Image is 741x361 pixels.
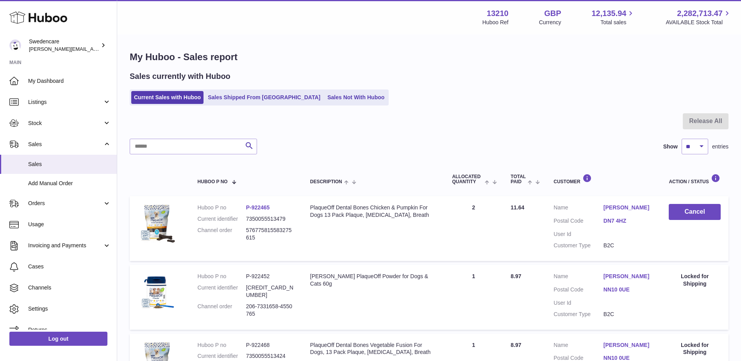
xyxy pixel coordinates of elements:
[205,91,323,104] a: Sales Shipped From [GEOGRAPHIC_DATA]
[198,227,246,241] dt: Channel order
[198,204,246,211] dt: Huboo P no
[29,38,99,53] div: Swedencare
[28,326,111,334] span: Returns
[554,311,604,318] dt: Customer Type
[511,273,521,279] span: 8.97
[246,284,295,299] dd: [CREDIT_CARD_NUMBER]
[554,299,604,307] dt: User Id
[310,204,437,219] div: PlaqueOff Dental Bones Chicken & Pumpkin For Dogs 13 Pack Plaque, [MEDICAL_DATA], Breath
[591,8,635,26] a: 12,135.94 Total sales
[310,341,437,356] div: PlaqueOff Dental Bones Vegetable Fusion For Dogs, 13 Pack Plaque, [MEDICAL_DATA], Breath
[28,221,111,228] span: Usage
[511,342,521,348] span: 8.97
[554,204,604,213] dt: Name
[604,341,654,349] a: [PERSON_NAME]
[604,311,654,318] dd: B2C
[29,46,198,52] span: [PERSON_NAME][EMAIL_ADDRESS][PERSON_NAME][DOMAIN_NAME]
[28,305,111,313] span: Settings
[511,174,526,184] span: Total paid
[28,263,111,270] span: Cases
[591,8,626,19] span: 12,135.94
[28,161,111,168] span: Sales
[198,273,246,280] dt: Huboo P no
[198,352,246,360] dt: Current identifier
[554,341,604,351] dt: Name
[604,217,654,225] a: DN7 4HZ
[137,204,177,243] img: $_57.JPG
[28,180,111,187] span: Add Manual Order
[604,286,654,293] a: NN10 0UE
[712,143,729,150] span: entries
[452,174,482,184] span: ALLOCATED Quantity
[604,273,654,280] a: [PERSON_NAME]
[246,227,295,241] dd: 576775815583275615
[9,39,21,51] img: simon.shaw@swedencare.co.uk
[137,273,177,312] img: $_57.JPG
[669,174,721,184] div: Action / Status
[310,273,437,288] div: [PERSON_NAME] PlaqueOff Powder for Dogs & Cats 60g
[600,19,635,26] span: Total sales
[554,286,604,295] dt: Postal Code
[604,242,654,249] dd: B2C
[130,51,729,63] h1: My Huboo - Sales report
[539,19,561,26] div: Currency
[666,8,732,26] a: 2,282,713.47 AVAILABLE Stock Total
[669,341,721,356] div: Locked for Shipping
[554,217,604,227] dt: Postal Code
[310,179,342,184] span: Description
[663,143,678,150] label: Show
[487,8,509,19] strong: 13210
[198,284,246,299] dt: Current identifier
[511,204,524,211] span: 11.64
[246,341,295,349] dd: P-922468
[246,204,270,211] a: P-922465
[198,341,246,349] dt: Huboo P no
[604,204,654,211] a: [PERSON_NAME]
[28,77,111,85] span: My Dashboard
[325,91,387,104] a: Sales Not With Huboo
[28,141,103,148] span: Sales
[130,71,230,82] h2: Sales currently with Huboo
[544,8,561,19] strong: GBP
[246,273,295,280] dd: P-922452
[9,332,107,346] a: Log out
[28,200,103,207] span: Orders
[666,19,732,26] span: AVAILABLE Stock Total
[198,303,246,318] dt: Channel order
[246,303,295,318] dd: 206-7331658-4550765
[198,179,228,184] span: Huboo P no
[28,98,103,106] span: Listings
[198,215,246,223] dt: Current identifier
[677,8,723,19] span: 2,282,713.47
[28,242,103,249] span: Invoicing and Payments
[482,19,509,26] div: Huboo Ref
[444,196,503,261] td: 2
[131,91,204,104] a: Current Sales with Huboo
[246,215,295,223] dd: 7350055513479
[28,284,111,291] span: Channels
[554,174,653,184] div: Customer
[554,242,604,249] dt: Customer Type
[246,352,295,360] dd: 7350055513424
[669,273,721,288] div: Locked for Shipping
[554,273,604,282] dt: Name
[28,120,103,127] span: Stock
[554,231,604,238] dt: User Id
[444,265,503,330] td: 1
[669,204,721,220] button: Cancel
